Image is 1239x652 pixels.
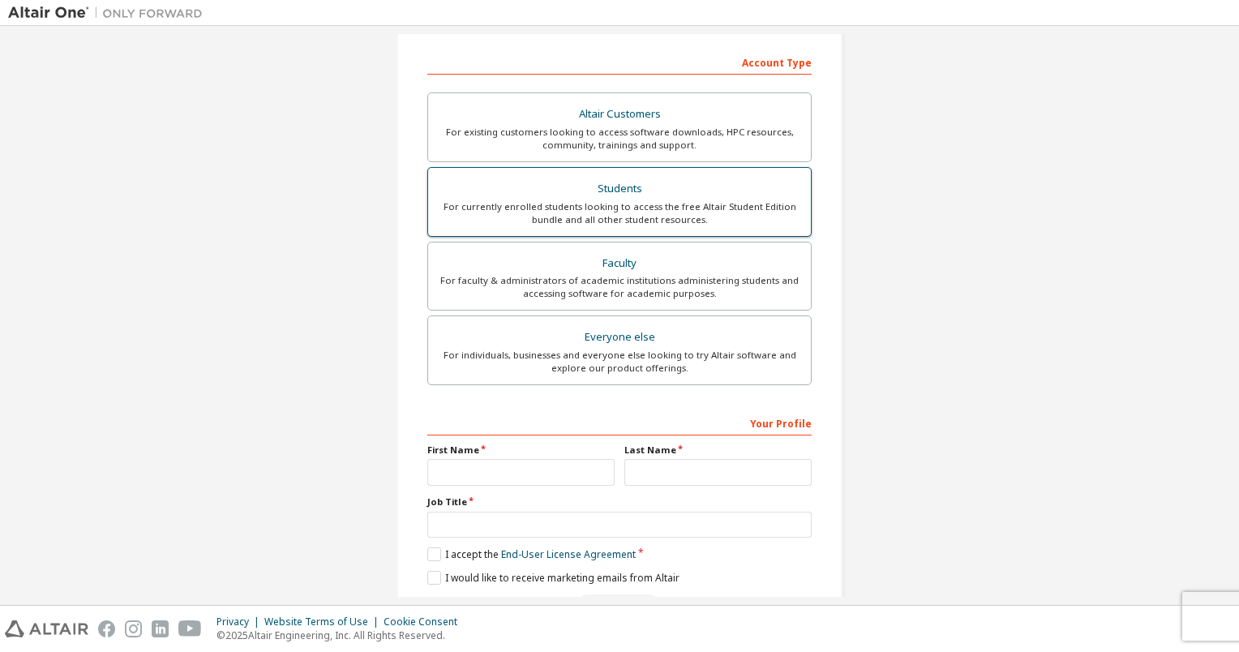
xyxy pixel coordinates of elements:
div: For currently enrolled students looking to access the free Altair Student Edition bundle and all ... [438,200,801,226]
div: Account Type [427,49,812,75]
div: Website Terms of Use [264,616,384,628]
img: youtube.svg [178,620,202,637]
div: Students [438,178,801,200]
div: Your Profile [427,410,812,435]
div: Altair Customers [438,103,801,126]
img: Altair One [8,5,211,21]
div: Please wait while checking email ... [427,594,812,619]
div: For existing customers looking to access software downloads, HPC resources, community, trainings ... [438,126,801,152]
div: For individuals, businesses and everyone else looking to try Altair software and explore our prod... [438,349,801,375]
img: altair_logo.svg [5,620,88,637]
p: © 2025 Altair Engineering, Inc. All Rights Reserved. [217,628,467,642]
div: For faculty & administrators of academic institutions administering students and accessing softwa... [438,274,801,300]
img: linkedin.svg [152,620,169,637]
div: Cookie Consent [384,616,467,628]
label: First Name [427,444,615,457]
label: Last Name [624,444,812,457]
div: Faculty [438,252,801,275]
label: Job Title [427,495,812,508]
label: I would like to receive marketing emails from Altair [427,571,680,585]
img: instagram.svg [125,620,142,637]
div: Everyone else [438,326,801,349]
label: I accept the [427,547,636,561]
a: End-User License Agreement [501,547,636,561]
img: facebook.svg [98,620,115,637]
div: Privacy [217,616,264,628]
